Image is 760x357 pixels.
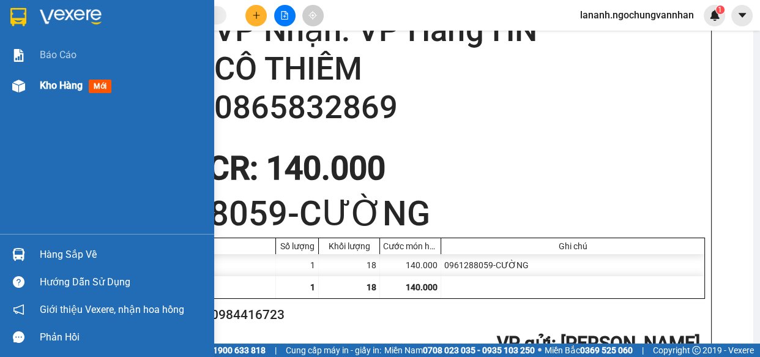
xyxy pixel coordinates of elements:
[245,5,267,26] button: plus
[384,344,535,357] span: Miền Nam
[92,305,700,325] h2: Người gửi: TƯỜNG - 0984416723
[213,345,266,355] strong: 1900 633 818
[10,8,26,26] img: logo-vxr
[40,302,184,317] span: Giới thiệu Vexere, nhận hoa hồng
[252,11,261,20] span: plus
[89,80,111,93] span: mới
[716,6,725,14] sup: 1
[12,80,25,92] img: warehouse-icon
[545,344,633,357] span: Miền Bắc
[64,71,296,148] h2: VP Nhận: VP Hàng HN
[208,149,386,187] span: CR : 140.000
[7,71,103,91] h2: BLC1209250014
[279,241,315,251] div: Số lượng
[163,10,296,30] b: [DOMAIN_NAME]
[423,345,535,355] strong: 0708 023 035 - 0935 103 250
[441,254,704,276] div: 0961288059-CƯỜNG
[40,273,205,291] div: Hướng dẫn sử dụng
[13,331,24,343] span: message
[319,254,380,276] div: 18
[642,344,644,357] span: |
[92,190,705,238] h1: 0961288059-CƯỜNG
[50,15,182,62] b: Công ty TNHH [PERSON_NAME]
[214,88,705,127] h2: 0865832869
[692,346,701,355] span: copyright
[214,50,705,88] h2: CÔ THIÊM
[322,241,376,251] div: Khối lượng
[497,333,551,354] span: VP gửi
[538,348,542,353] span: ⚪️
[280,11,289,20] span: file-add
[92,331,700,356] h2: : [PERSON_NAME]
[383,241,438,251] div: Cước món hàng
[737,10,748,21] span: caret-down
[13,276,24,288] span: question-circle
[40,47,76,62] span: Báo cáo
[40,328,205,347] div: Phản hồi
[380,254,441,276] div: 140.000
[580,345,633,355] strong: 0369 525 060
[310,282,315,292] span: 1
[718,6,722,14] span: 1
[709,10,720,21] img: icon-new-feature
[570,7,704,23] span: lananh.ngochungvannhan
[367,282,376,292] span: 18
[731,5,753,26] button: caret-down
[13,304,24,315] span: notification
[406,282,438,292] span: 140.000
[40,80,83,91] span: Kho hàng
[12,248,25,261] img: warehouse-icon
[40,246,205,264] div: Hàng sắp về
[302,5,324,26] button: aim
[12,49,25,62] img: solution-icon
[286,344,381,357] span: Cung cấp máy in - giấy in:
[274,5,296,26] button: file-add
[275,344,277,357] span: |
[276,254,319,276] div: 1
[308,11,317,20] span: aim
[444,241,701,251] div: Ghi chú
